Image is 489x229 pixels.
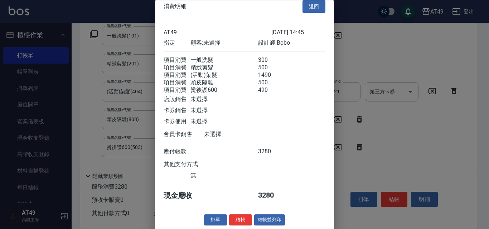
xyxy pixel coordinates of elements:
[258,148,285,156] div: 3280
[164,29,271,36] div: AT49
[164,191,204,201] div: 現金應收
[164,107,190,115] div: 卡券銷售
[258,87,285,94] div: 490
[190,107,258,115] div: 未選擇
[258,79,285,87] div: 500
[254,215,285,226] button: 結帳並列印
[271,29,325,36] div: [DATE] 14:45
[190,40,258,47] div: 顧客: 未選擇
[190,64,258,72] div: 精緻剪髮
[164,40,190,47] div: 指定
[258,64,285,72] div: 500
[190,172,258,180] div: 無
[164,131,204,139] div: 會員卡銷售
[164,64,190,72] div: 項目消費
[190,96,258,104] div: 未選擇
[190,72,258,79] div: (活動)染髮
[164,96,190,104] div: 店販銷售
[164,87,190,94] div: 項目消費
[164,72,190,79] div: 項目消費
[229,215,252,226] button: 結帳
[258,40,325,47] div: 設計師: Bobo
[258,191,285,201] div: 3280
[164,148,190,156] div: 應付帳款
[164,79,190,87] div: 項目消費
[164,118,190,126] div: 卡券使用
[258,57,285,64] div: 300
[164,3,187,10] span: 消費明細
[164,161,218,169] div: 其他支付方式
[164,57,190,64] div: 項目消費
[258,72,285,79] div: 1490
[190,118,258,126] div: 未選擇
[190,87,258,94] div: 燙後護600
[204,215,227,226] button: 掛單
[190,79,258,87] div: 頭皮隔離
[204,131,271,139] div: 未選擇
[190,57,258,64] div: 一般洗髮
